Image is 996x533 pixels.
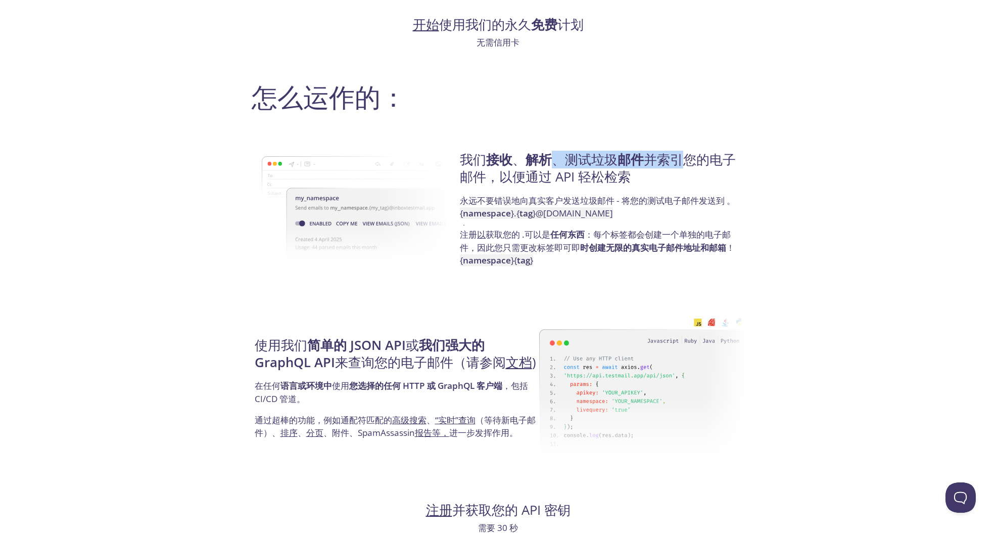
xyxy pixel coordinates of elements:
[539,306,745,466] img: 应用程序接口
[506,353,532,371] a: 文档
[460,207,613,219] code: { } . { } @[DOMAIN_NAME]
[413,16,439,33] a: 开始
[255,414,536,439] p: 通过超棒的功能，例如通配符匹配的 、 （等待新电子邮件）、 、 、附件、SpamAssassin 进一步发挥作用。
[460,254,514,266] code: { }
[519,207,533,219] strong: tag
[252,81,745,112] h2: 怎么运作的：
[618,151,644,168] strong: 邮件
[945,482,976,513] iframe: Help Scout Beacon - Open
[415,427,449,438] a: 报告等，
[580,242,726,253] strong: 时创建无限的真实电子邮件地址和邮箱
[514,254,533,266] code: { }
[426,501,452,519] a: 注册
[531,16,557,33] strong: 免费
[477,229,486,240] a: 以
[307,336,406,354] strong: 简单的 JSON API
[280,380,332,391] strong: 语言或环境中
[435,414,476,426] a: “实时”查询
[262,128,467,288] img: 命名空间图像
[460,151,741,194] h4: 我们 、 、测试垃圾 并索引您的电子邮件， 以便通过 API 轻松检索
[463,207,511,219] strong: namespace
[517,254,530,266] strong: tag
[280,427,298,438] a: 排序
[252,16,745,33] h4: 使用我们的永久 计划
[526,151,552,168] strong: 解析
[463,254,511,266] strong: namespace
[349,380,502,391] strong: 您选择的任何 HTTP 或 GraphQL 客户端
[252,36,745,49] p: 无需信用卡
[252,502,745,519] h4: 并获取您的 API 密钥
[392,414,426,426] a: 高级搜索
[255,379,536,413] p: 在任何 使用 ，包括 CI/CD 管道。
[255,337,536,380] h4: )
[255,336,532,371] font: 使用我们 或 来查询您的电子邮件（请参阅
[306,427,323,438] a: 分页
[460,229,735,253] font: 注册 获取您的 .可以是 ：每个标签都会创建一个单独的电子邮件，因此您只需更改标签即可即 ！
[460,195,735,206] font: 永远不要错误地向真实客户发送垃圾邮件 - 将您的测试电子邮件发送到 。
[486,151,512,168] strong: 接收
[255,336,485,371] strong: 我们强大的 GraphQL API
[550,229,585,240] strong: 任何东西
